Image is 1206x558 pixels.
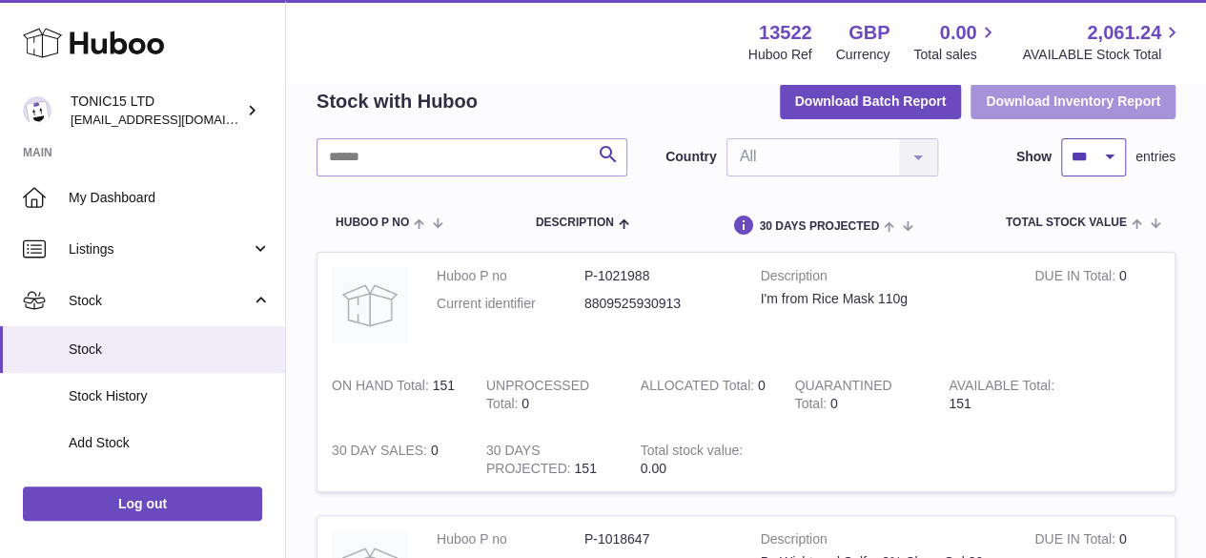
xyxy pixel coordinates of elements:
[332,378,433,398] strong: ON HAND Total
[759,20,812,46] strong: 13522
[761,267,1007,290] strong: Description
[69,434,271,452] span: Add Stock
[1006,217,1127,229] span: Total stock value
[536,217,614,229] span: Description
[317,427,472,492] td: 0
[69,481,271,499] span: Delivery History
[665,148,717,166] label: Country
[1016,148,1052,166] label: Show
[641,378,758,398] strong: ALLOCATED Total
[584,295,732,313] dd: 8809525930913
[761,530,1007,553] strong: Description
[23,96,51,125] img: internalAdmin-13522@internal.huboo.com
[584,267,732,285] dd: P-1021988
[1022,20,1183,64] a: 2,061.24 AVAILABLE Stock Total
[69,341,271,359] span: Stock
[584,530,732,548] dd: P-1018647
[486,443,575,481] strong: 30 DAYS PROJECTED
[934,362,1089,427] td: 151
[437,295,584,313] dt: Current identifier
[336,217,409,229] span: Huboo P no
[848,20,889,46] strong: GBP
[1135,148,1175,166] span: entries
[69,189,271,207] span: My Dashboard
[71,112,280,127] span: [EMAIL_ADDRESS][DOMAIN_NAME]
[836,46,890,64] div: Currency
[626,362,781,427] td: 0
[949,378,1054,398] strong: AVAILABLE Total
[1020,253,1175,362] td: 0
[1022,46,1183,64] span: AVAILABLE Stock Total
[472,427,626,492] td: 151
[332,267,408,343] img: product image
[913,46,998,64] span: Total sales
[1034,531,1118,551] strong: DUE IN Total
[780,84,962,118] button: Download Batch Report
[641,443,743,463] strong: Total stock value
[437,530,584,548] dt: Huboo P no
[317,362,472,427] td: 151
[761,290,1007,308] div: I'm from Rice Mask 110g
[940,20,977,46] span: 0.00
[1087,20,1161,46] span: 2,061.24
[69,240,251,258] span: Listings
[1034,268,1118,288] strong: DUE IN Total
[830,396,838,411] span: 0
[748,46,812,64] div: Huboo Ref
[472,362,626,427] td: 0
[69,387,271,405] span: Stock History
[971,84,1175,118] button: Download Inventory Report
[759,220,879,233] span: 30 DAYS PROJECTED
[71,93,242,129] div: TONIC15 LTD
[437,267,584,285] dt: Huboo P no
[317,89,478,114] h2: Stock with Huboo
[913,20,998,64] a: 0.00 Total sales
[23,486,262,521] a: Log out
[69,292,251,310] span: Stock
[486,378,589,416] strong: UNPROCESSED Total
[332,443,431,463] strong: 30 DAY SALES
[641,461,666,476] span: 0.00
[794,378,891,416] strong: QUARANTINED Total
